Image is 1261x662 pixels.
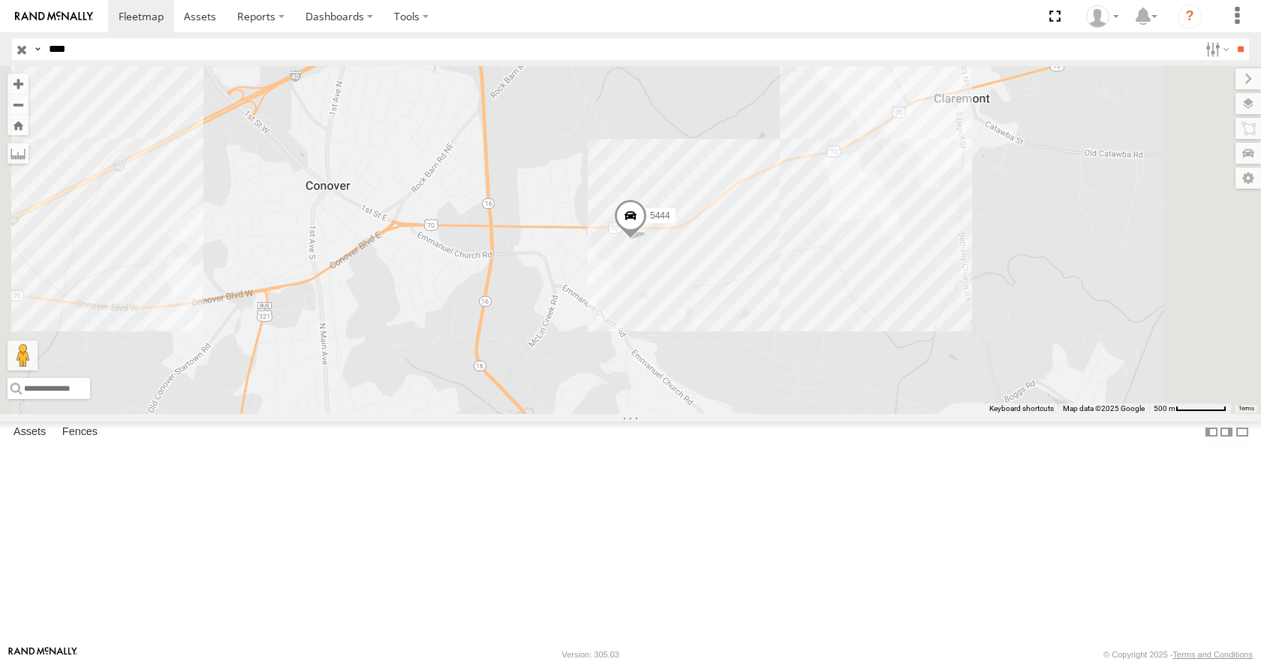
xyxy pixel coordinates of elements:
label: Map Settings [1235,168,1261,189]
div: Summer Walker [1081,5,1124,28]
label: Assets [6,422,53,443]
label: Hide Summary Table [1235,422,1250,443]
span: 500 m [1154,404,1175,413]
label: Dock Summary Table to the Left [1204,422,1219,443]
a: Terms and Conditions [1173,650,1253,659]
label: Measure [8,143,29,164]
i: ? [1178,5,1202,29]
button: Zoom Home [8,115,29,135]
span: 5444 [650,210,670,221]
label: Search Query [32,38,44,60]
img: rand-logo.svg [15,11,93,22]
div: © Copyright 2025 - [1103,650,1253,659]
button: Drag Pegman onto the map to open Street View [8,340,38,370]
label: Dock Summary Table to the Right [1219,422,1234,443]
button: Keyboard shortcuts [989,404,1054,414]
button: Map Scale: 500 m per 64 pixels [1149,404,1231,414]
button: Zoom in [8,74,29,94]
a: Visit our Website [8,647,77,662]
div: Version: 305.03 [562,650,619,659]
span: Map data ©2025 Google [1063,404,1145,413]
a: Terms [1238,405,1254,411]
label: Search Filter Options [1199,38,1232,60]
button: Zoom out [8,94,29,115]
label: Fences [55,422,105,443]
